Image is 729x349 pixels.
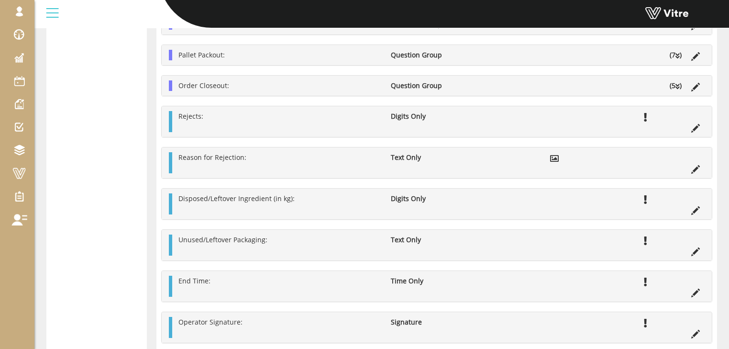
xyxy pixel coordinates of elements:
li: Time Only [386,276,466,286]
li: (7 ) [665,50,686,60]
li: Digits Only [386,111,466,122]
span: Unused/Leftover Packaging: [178,235,267,244]
span: Pallet Packout: [178,50,225,59]
span: End Time: [178,276,210,285]
span: Operator Signature: [178,317,243,326]
li: (5 ) [665,80,686,91]
li: Text Only [386,152,466,163]
li: Question Group [386,80,466,91]
span: Rejects: [178,112,203,121]
li: Text Only [386,235,466,245]
span: Reason for Rejection: [178,153,246,162]
li: Digits Only [386,193,466,204]
span: Disposed/Leftover Ingredient (in kg): [178,194,295,203]
span: Order Closeout: [178,81,229,90]
li: Signature [386,317,466,327]
li: Question Group [386,50,466,60]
